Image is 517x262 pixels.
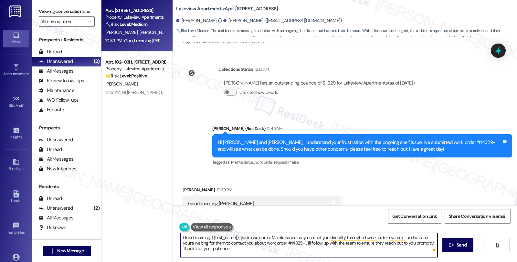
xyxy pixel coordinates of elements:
div: Good morning [PERSON_NAME] . Thank you for the follow up . Hopefully they will call / contact me ... [188,200,330,214]
div: Unknown [39,224,66,231]
div: Apt. 102~03H, [STREET_ADDRESS] [105,59,165,65]
div: Review follow-ups [39,77,84,84]
div: [PERSON_NAME] has an outstanding balance of $-229 for Lakeview Apartments (as of [DATE]) [224,80,415,86]
span: : The resident is expressing frustration with an ongoing shelf issue that has persisted for years... [176,27,517,41]
div: 12:13 AM [253,66,269,73]
span: Work order request , [253,159,288,165]
div: Hi [PERSON_NAME] and [PERSON_NAME], I understand your frustration with the ongoing shelf issue. I... [218,139,502,153]
div: Tagged as: [212,157,512,167]
i:  [495,243,500,248]
button: Get Conversation Link [388,209,441,224]
span: Send [457,242,467,248]
a: Templates • [3,220,29,237]
textarea: To enrich screen reader interactions, please activate Accessibility in Grammarly extension settings [180,233,438,257]
div: Unanswered [39,205,73,212]
div: Maintenance [39,87,74,94]
div: Apt. [STREET_ADDRESS] [105,7,165,14]
span: [PERSON_NAME] [105,29,140,35]
div: [PERSON_NAME] (ResiDesk) [212,125,512,134]
div: 12:49 AM [265,125,282,132]
div: Unread [39,48,62,55]
div: Unanswered [39,58,73,65]
div: Property: Lakeview Apartments [105,65,165,72]
div: 10:39 PM: Good morning [PERSON_NAME] . Thank you for the follow up . Hopefully they will call / c... [105,38,320,44]
span: Share Conversation via email [449,213,506,220]
div: Unread [39,195,62,202]
div: Unread [39,146,62,153]
div: Unanswered [39,136,73,143]
img: ResiDesk Logo [9,5,23,17]
span: [PERSON_NAME] [105,81,138,87]
span: • [23,102,24,107]
strong: 🔧 Risk Level: Medium [105,21,147,27]
button: Share Conversation via email [445,209,511,224]
input: All communities [42,16,84,27]
div: Collections Status [218,66,253,73]
span: Bad experience , [201,39,228,45]
i:  [88,19,91,24]
span: Get Conversation Link [392,213,437,220]
div: 10:39 PM [215,186,232,193]
div: Prospects [32,125,101,131]
div: Tagged as: [183,37,447,46]
i:  [50,248,55,254]
div: Residents [32,183,101,190]
div: [PERSON_NAME] [183,186,341,196]
button: New Message [43,246,91,256]
i:  [449,243,454,248]
div: All Messages [39,68,73,75]
div: (2) [92,203,101,213]
div: All Messages [39,215,73,221]
span: • [22,134,23,138]
span: Praise [288,159,299,165]
div: WO Follow-ups [39,97,79,104]
div: New Inbounds [39,166,76,172]
div: [PERSON_NAME]. ([EMAIL_ADDRESS][DOMAIN_NAME]) [223,17,342,24]
strong: 🌟 Risk Level: Positive [105,73,147,79]
div: [PERSON_NAME]. () [176,17,222,24]
a: Insights • [3,125,29,142]
div: (2) [92,56,101,66]
label: Click to show details [239,89,278,96]
span: • [25,229,26,234]
label: Viewing conversations for [39,6,95,16]
a: Site Visit • [3,93,29,111]
div: Prospects + Residents [32,36,101,43]
div: All Messages [39,156,73,163]
span: • [29,71,30,75]
a: Inbox [3,30,29,47]
div: Escalate [39,106,64,113]
span: [PERSON_NAME] [140,29,172,35]
a: Leads [3,188,29,206]
div: Property: Lakeview Apartments [105,14,165,21]
div: 11:26 PM: HI [PERSON_NAME], I’m glad your latest work order has been completed to your satisfacti... [105,89,471,95]
button: Send [442,238,474,252]
span: Maintenance , [231,159,253,165]
span: Maintenance request [228,39,264,45]
span: New Message [57,247,84,254]
strong: 🔧 Risk Level: Medium [176,28,210,33]
a: Buildings [3,156,29,174]
b: Lakeview Apartments: Apt. [STREET_ADDRESS] [176,5,278,12]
